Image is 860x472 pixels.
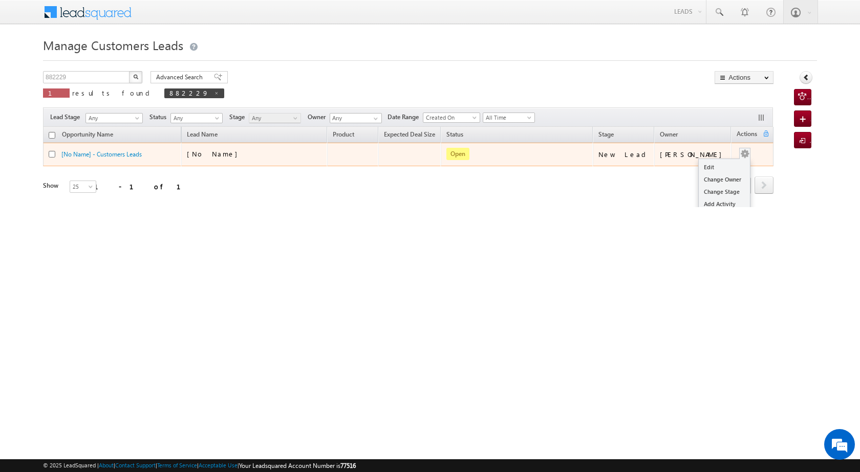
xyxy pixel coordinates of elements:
input: Type to Search [330,113,382,123]
span: next [755,176,773,194]
a: Created On [423,113,480,123]
span: results found [72,88,154,97]
span: Owner [660,130,678,138]
a: Expected Deal Size [379,129,440,142]
a: Any [170,113,223,123]
a: About [99,462,114,468]
div: Show [43,181,61,190]
a: next [755,177,773,194]
a: Edit [699,161,750,173]
span: 882229 [169,88,209,97]
span: Product [333,130,354,138]
span: Any [249,114,298,123]
span: Opportunity Name [62,130,113,138]
span: 77516 [340,462,356,469]
span: Lead Name [182,129,223,142]
button: Actions [715,71,773,84]
a: [No Name] - Customers Leads [61,150,142,158]
span: Open [446,148,469,160]
div: [PERSON_NAME] [660,150,727,159]
span: Status [149,113,170,122]
div: Minimize live chat window [168,5,192,30]
textarea: Type your message and hit 'Enter' [13,95,187,306]
a: 25 [70,181,96,193]
span: Your Leadsquared Account Number is [239,462,356,469]
em: Start Chat [139,315,186,329]
span: 1 [48,88,64,97]
span: Manage Customers Leads [43,37,183,53]
img: d_60004797649_company_0_60004797649 [17,54,43,67]
a: Status [441,129,468,142]
span: Stage [598,130,614,138]
span: © 2025 LeadSquared | | | | | [43,461,356,470]
input: Check all records [49,132,55,139]
span: Advanced Search [156,73,206,82]
a: Acceptable Use [199,462,238,468]
a: Opportunity Name [57,129,118,142]
a: All Time [483,113,535,123]
span: Stage [229,113,249,122]
a: Stage [593,129,619,142]
span: Created On [423,113,477,122]
a: Terms of Service [157,462,197,468]
a: Change Owner [699,173,750,186]
span: Actions [732,128,762,142]
span: Owner [308,113,330,122]
a: Add Activity [699,198,750,210]
div: Chat with us now [53,54,172,67]
span: Lead Stage [50,113,84,122]
a: Any [85,113,143,123]
span: All Time [483,113,532,122]
span: Any [171,114,220,123]
img: Search [133,74,138,79]
div: 1 - 1 of 1 [94,181,193,192]
a: Change Stage [699,186,750,198]
span: Date Range [388,113,423,122]
a: Any [249,113,301,123]
span: Expected Deal Size [384,130,435,138]
a: Contact Support [115,462,156,468]
span: 25 [70,182,97,191]
div: New Lead [598,150,650,159]
span: [No Name] [187,149,243,158]
span: Any [86,114,139,123]
a: Show All Items [368,114,381,124]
